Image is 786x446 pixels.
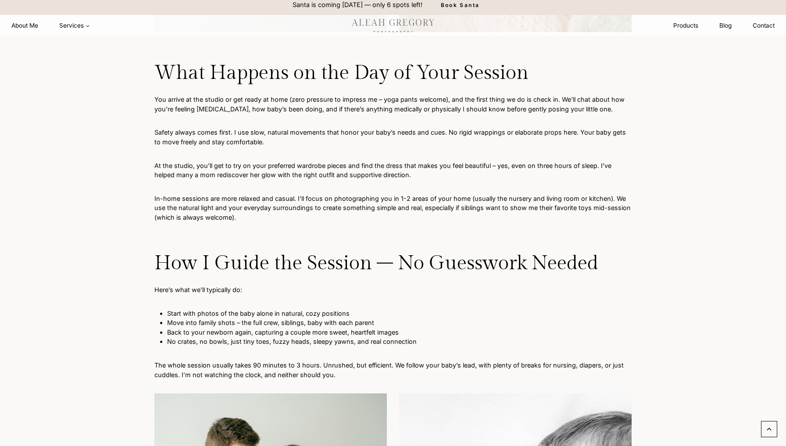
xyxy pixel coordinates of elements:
p: In-home sessions are more relaxed and casual. I’ll focus on photographing you in 1-2 areas of you... [154,194,632,222]
p: At the studio, you’ll get to try on your preferred wardrobe pieces and find the dress that makes ... [154,161,632,180]
li: Back to your newborn again, capturing a couple more sweet, heartfelt images [167,328,632,337]
p: You arrive at the studio or get ready at home (zero pressure to impress me – yoga pants welcome),... [154,95,632,114]
nav: Primary [1,18,100,34]
p: Here’s what we’ll typically do: [154,285,632,295]
a: Contact [742,18,785,34]
li: Move into family shots – the full crew, siblings, baby with each parent [167,318,632,328]
a: Scroll to top [761,421,777,437]
nav: Secondary [663,18,785,34]
h2: How I Guide the Session – No Guesswork Needed [154,252,632,275]
h2: What Happens on the Day of Your Session [154,61,632,85]
a: About Me [1,18,49,34]
button: Child menu of Services [49,18,100,34]
li: Start with photos of the baby alone in natural, cozy positions [167,309,632,318]
li: No crates, no bowls, just tiny toes, fuzzy heads, sleepy yawns, and real connection [167,337,632,346]
p: The whole session usually takes 90 minutes to 3 hours. Unrushed, but efficient. We follow your ba... [154,360,632,379]
a: Products [663,18,709,34]
img: aleah gregory logo [340,15,446,35]
a: Blog [709,18,742,34]
p: Safety always comes first. I use slow, natural movements that honor your baby’s needs and cues. N... [154,128,632,146]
